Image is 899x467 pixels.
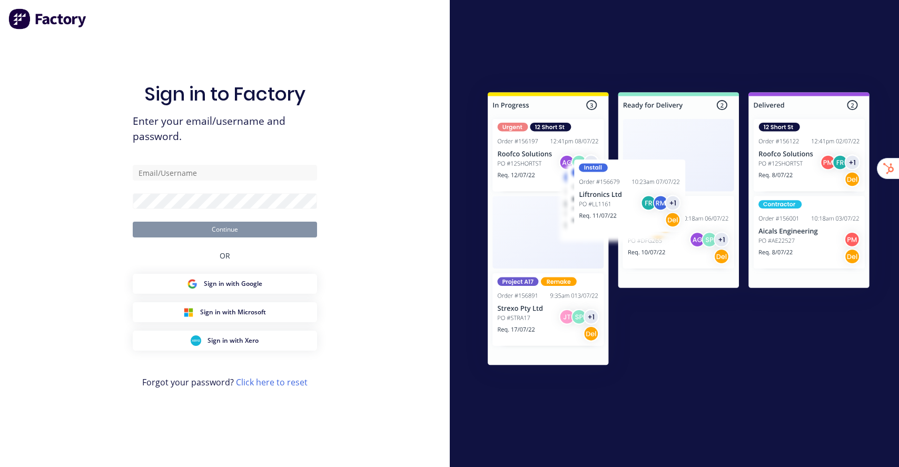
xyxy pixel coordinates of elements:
img: Microsoft Sign in [183,307,194,317]
div: OR [220,237,230,274]
span: Forgot your password? [142,376,308,389]
img: Google Sign in [187,279,197,289]
span: Sign in with Google [204,279,262,289]
img: Sign in [465,71,893,390]
span: Enter your email/username and password. [133,114,317,144]
span: Sign in with Xero [208,336,259,345]
button: Xero Sign inSign in with Xero [133,331,317,351]
button: Continue [133,222,317,237]
button: Microsoft Sign inSign in with Microsoft [133,302,317,322]
a: Click here to reset [236,376,308,388]
span: Sign in with Microsoft [200,307,266,317]
h1: Sign in to Factory [144,83,305,105]
img: Factory [8,8,87,29]
input: Email/Username [133,165,317,181]
button: Google Sign inSign in with Google [133,274,317,294]
img: Xero Sign in [191,335,201,346]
